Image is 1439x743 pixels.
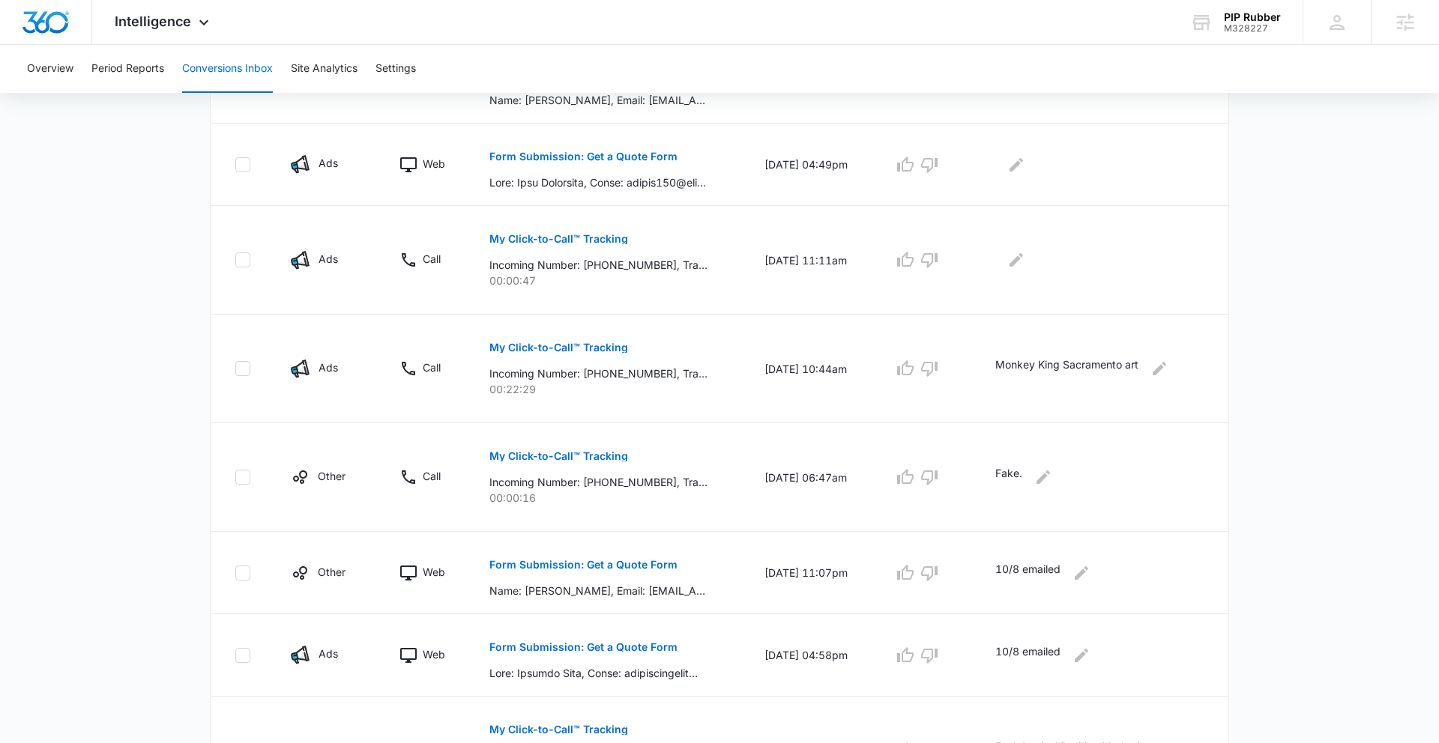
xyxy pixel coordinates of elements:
[746,315,875,423] td: [DATE] 10:44am
[489,629,678,665] button: Form Submission: Get a Quote Form
[166,88,253,98] div: Keywords by Traffic
[423,564,445,580] p: Web
[489,547,678,583] button: Form Submission: Get a Quote Form
[489,381,728,397] p: 00:22:29
[423,468,441,484] p: Call
[489,642,678,652] p: Form Submission: Get a Quote Form
[995,465,1022,489] p: Fake.
[489,451,628,461] p: My Click-to-Call™ Tracking
[91,45,164,93] button: Period Reports
[746,614,875,697] td: [DATE] 04:58pm
[115,13,191,29] span: Intelligence
[995,561,1061,585] p: 10/8 emailed
[24,39,36,51] img: website_grey.svg
[1224,11,1281,23] div: account name
[489,342,628,353] p: My Click-to-Call™ Tracking
[746,423,875,532] td: [DATE] 06:47am
[423,251,441,267] p: Call
[489,490,728,506] p: 00:00:16
[39,39,165,51] div: Domain: [DOMAIN_NAME]
[746,206,875,315] td: [DATE] 11:11am
[1147,357,1171,380] button: Edit Comments
[746,124,875,206] td: [DATE] 04:49pm
[995,357,1138,380] p: Monkey King Sacramento art
[489,665,708,681] p: Lore: Ipsumdo Sita, Conse: adipiscingelit@seddo.eiu, Tempo: 1934805767, Incid utlabore etd mag al...
[57,88,134,98] div: Domain Overview
[375,45,416,93] button: Settings
[1224,23,1281,34] div: account id
[1031,465,1055,489] button: Edit Comments
[319,155,338,171] p: Ads
[40,87,52,99] img: tab_domain_overview_orange.svg
[423,646,445,662] p: Web
[489,234,628,244] p: My Click-to-Call™ Tracking
[423,156,445,172] p: Web
[489,175,708,190] p: Lore: Ipsu Dolorsita, Conse: adipis150@elits.doe, Tempo: 6680902747, Incid utlabore etd mag aliqu...
[423,360,441,375] p: Call
[489,273,728,288] p: 00:00:47
[489,366,708,381] p: Incoming Number: [PHONE_NUMBER], Tracking Number: [PHONE_NUMBER], Ring To: [PHONE_NUMBER], Caller...
[1004,153,1028,177] button: Edit Comments
[24,24,36,36] img: logo_orange.svg
[995,643,1061,667] p: 10/8 emailed
[182,45,273,93] button: Conversions Inbox
[489,257,708,273] p: Incoming Number: [PHONE_NUMBER], Tracking Number: [PHONE_NUMBER], Ring To: [PHONE_NUMBER], Caller...
[489,139,678,175] button: Form Submission: Get a Quote Form
[291,45,358,93] button: Site Analytics
[489,438,628,474] button: My Click-to-Call™ Tracking
[746,532,875,614] td: [DATE] 11:07pm
[489,559,678,570] p: Form Submission: Get a Quote Form
[489,151,678,162] p: Form Submission: Get a Quote Form
[1070,643,1093,667] button: Edit Comments
[1070,561,1093,585] button: Edit Comments
[319,251,338,267] p: Ads
[489,221,628,257] button: My Click-to-Call™ Tracking
[42,24,73,36] div: v 4.0.25
[1004,248,1028,272] button: Edit Comments
[489,92,708,108] p: Name: [PERSON_NAME], Email: [EMAIL_ADDRESS][DOMAIN_NAME], Phone: [PHONE_NUMBER], Which products a...
[489,724,628,735] p: My Click-to-Call™ Tracking
[319,360,338,375] p: Ads
[489,583,708,598] p: Name: [PERSON_NAME], Email: [EMAIL_ADDRESS][DOMAIN_NAME], Phone: [PHONE_NUMBER], Which products a...
[489,330,628,366] button: My Click-to-Call™ Tracking
[318,468,346,484] p: Other
[489,474,708,490] p: Incoming Number: [PHONE_NUMBER], Tracking Number: [PHONE_NUMBER], Ring To: [PHONE_NUMBER], Caller...
[149,87,161,99] img: tab_keywords_by_traffic_grey.svg
[318,564,346,580] p: Other
[319,646,338,661] p: Ads
[27,45,73,93] button: Overview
